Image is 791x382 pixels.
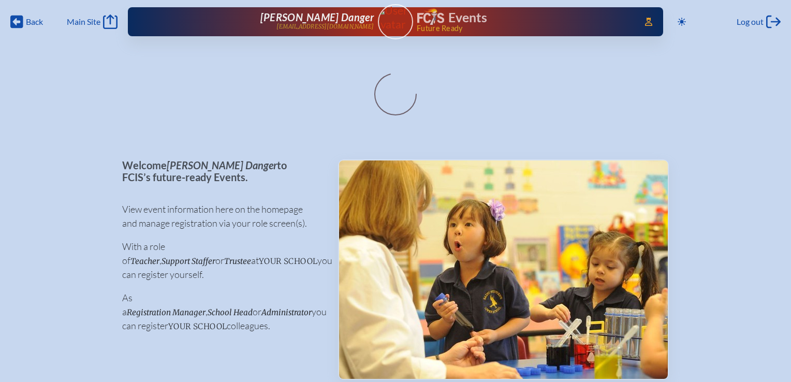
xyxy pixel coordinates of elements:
img: Events [339,160,668,379]
span: Teacher [130,256,159,266]
span: Trustee [224,256,251,266]
p: As a , or you can register colleagues. [122,291,321,333]
a: User Avatar [378,4,413,39]
a: Main Site [67,14,118,29]
span: Back [26,17,43,27]
img: User Avatar [373,4,417,31]
a: [PERSON_NAME] Danger[EMAIL_ADDRESS][DOMAIN_NAME] [161,11,374,32]
span: your school [168,321,227,331]
p: [EMAIL_ADDRESS][DOMAIN_NAME] [276,23,374,30]
p: With a role of , or at you can register yourself. [122,240,321,282]
span: your school [259,256,317,266]
span: School Head [208,307,253,317]
span: Registration Manager [127,307,206,317]
span: Main Site [67,17,100,27]
span: Administrator [261,307,312,317]
span: Support Staffer [162,256,215,266]
span: Log out [737,17,764,27]
div: FCIS Events — Future ready [417,8,630,32]
p: View event information here on the homepage and manage registration via your role screen(s). [122,202,321,230]
p: Welcome to FCIS’s future-ready Events. [122,159,321,183]
span: [PERSON_NAME] Danger [167,159,277,171]
span: [PERSON_NAME] Danger [260,11,374,23]
span: Future Ready [417,25,630,32]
